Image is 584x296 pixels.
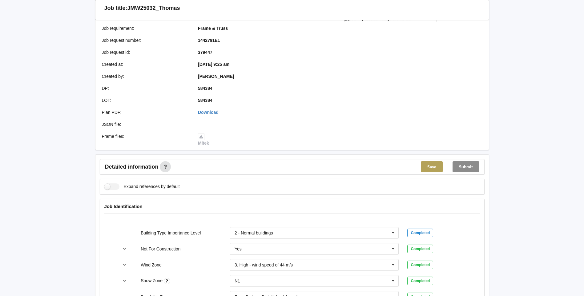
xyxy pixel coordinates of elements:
a: Mitek [198,134,209,146]
div: Yes [235,247,242,251]
label: Expand references by default [104,183,180,190]
span: Detailed information [105,164,159,170]
div: LOT : [98,97,194,103]
button: Save [421,161,443,172]
button: reference-toggle [119,243,131,254]
div: 2 - Normal buildings [235,231,273,235]
div: N1 [235,279,240,283]
h3: Job title: [104,5,127,12]
label: Wind Zone [141,262,162,267]
div: Job request id : [98,49,194,55]
div: DP : [98,85,194,91]
label: Building Type Importance Level [141,230,201,235]
h4: Job Identification [104,203,480,209]
a: Download [198,110,219,115]
div: Completed [407,261,433,269]
div: 3. High - wind speed of 44 m/s [235,263,293,267]
div: Completed [407,245,433,253]
b: 584384 [198,86,212,91]
div: Created at : [98,61,194,67]
button: reference-toggle [119,275,131,286]
label: Not For Construction [141,246,180,251]
b: 1442791E1 [198,38,220,43]
div: Plan PDF : [98,109,194,115]
div: Job request number : [98,37,194,43]
b: [DATE] 9:25 am [198,62,229,67]
b: 584384 [198,98,212,103]
div: Completed [407,277,433,285]
button: reference-toggle [119,259,131,270]
div: Frame files : [98,133,194,146]
div: JSON file : [98,121,194,127]
div: Completed [407,229,433,237]
div: Created by : [98,73,194,79]
b: 379447 [198,50,212,55]
h3: JMW25032_Thomas [127,5,180,12]
div: Job requirement : [98,25,194,31]
b: [PERSON_NAME] [198,74,234,79]
label: Snow Zone [141,278,164,283]
b: Frame & Truss [198,26,228,31]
